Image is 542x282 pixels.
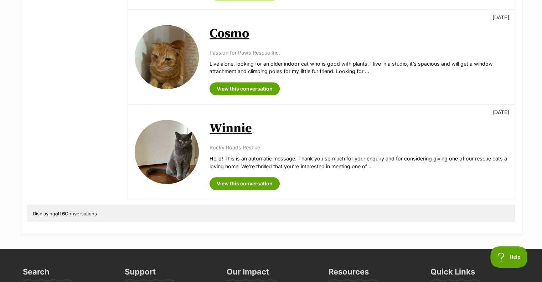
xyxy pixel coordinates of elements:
[492,108,509,116] p: [DATE]
[210,144,507,151] p: Rocky Roads Rescue
[490,246,528,268] iframe: Help Scout Beacon - Open
[492,14,509,21] p: [DATE]
[210,26,249,42] a: Cosmo
[210,82,280,95] a: View this conversation
[135,120,199,184] img: Winnie
[23,267,50,281] h3: Search
[210,49,507,56] p: Passion for Paws Rescue Inc.
[55,211,65,216] strong: all 6
[210,155,507,170] p: Hello! This is an automatic message. Thank you so much for your enquiry and for considering givin...
[135,25,199,89] img: Cosmo
[210,121,252,137] a: Winnie
[33,211,97,216] span: Displaying Conversations
[210,177,280,190] a: View this conversation
[125,267,156,281] h3: Support
[227,267,269,281] h3: Our Impact
[210,60,507,75] p: Live alone, looking for an older indoor cat who is good with plants. I live in a studio, it’s spa...
[329,267,369,281] h3: Resources
[430,267,475,281] h3: Quick Links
